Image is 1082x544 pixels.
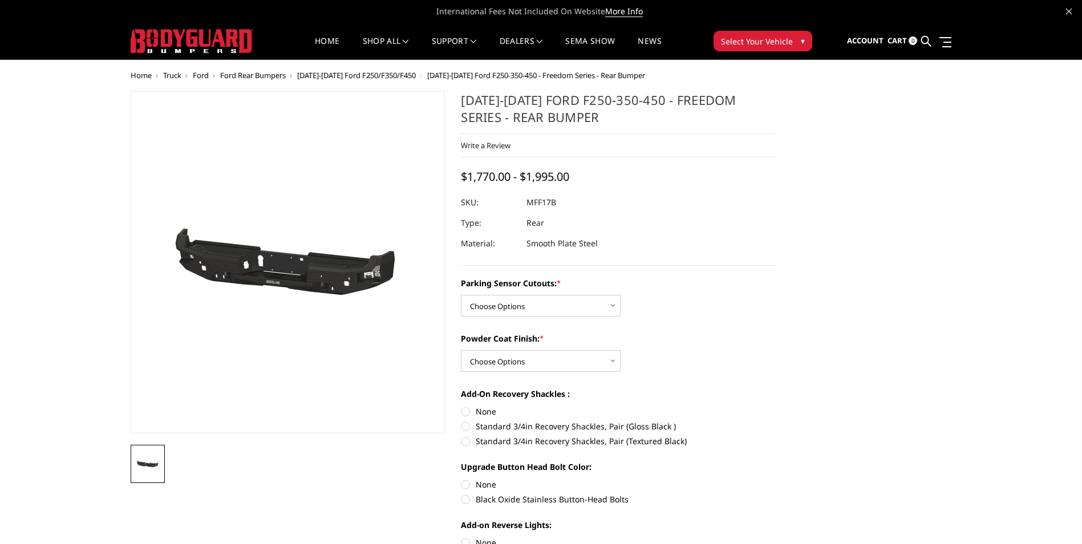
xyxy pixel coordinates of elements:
[461,332,776,344] label: Powder Coat Finish:
[131,91,445,433] a: 2017-2022 Ford F250-350-450 - Freedom Series - Rear Bumper
[638,37,661,59] a: News
[461,233,518,254] dt: Material:
[131,29,253,53] img: BODYGUARD BUMPERS
[526,213,544,233] dd: Rear
[526,233,598,254] dd: Smooth Plate Steel
[605,6,643,17] a: More Info
[297,70,416,80] a: [DATE]-[DATE] Ford F250/F350/F450
[461,519,776,531] label: Add-on Reverse Lights:
[131,70,152,80] a: Home
[163,70,181,80] a: Truck
[888,26,917,56] a: Cart 0
[847,35,884,46] span: Account
[432,37,477,59] a: Support
[461,213,518,233] dt: Type:
[461,169,569,184] span: $1,770.00 - $1,995.00
[888,35,907,46] span: Cart
[461,388,776,400] label: Add-On Recovery Shackles :
[193,70,209,80] a: Ford
[315,37,339,59] a: Home
[500,37,543,59] a: Dealers
[801,35,805,47] span: ▾
[461,277,776,289] label: Parking Sensor Cutouts:
[427,70,645,80] span: [DATE]-[DATE] Ford F250-350-450 - Freedom Series - Rear Bumper
[461,493,776,505] label: Black Oxide Stainless Button-Head Bolts
[461,140,510,151] a: Write a Review
[565,37,615,59] a: SEMA Show
[909,36,917,45] span: 0
[461,478,776,490] label: None
[220,70,286,80] a: Ford Rear Bumpers
[461,420,776,432] label: Standard 3/4in Recovery Shackles, Pair (Gloss Black )
[847,26,884,56] a: Account
[721,35,793,47] span: Select Your Vehicle
[461,91,776,134] h1: [DATE]-[DATE] Ford F250-350-450 - Freedom Series - Rear Bumper
[461,192,518,213] dt: SKU:
[461,461,776,473] label: Upgrade Button Head Bolt Color:
[526,192,556,213] dd: MFF17B
[363,37,409,59] a: shop all
[461,435,776,447] label: Standard 3/4in Recovery Shackles, Pair (Textured Black)
[714,31,812,51] button: Select Your Vehicle
[461,405,776,417] label: None
[134,457,161,470] img: 2017-2022 Ford F250-350-450 - Freedom Series - Rear Bumper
